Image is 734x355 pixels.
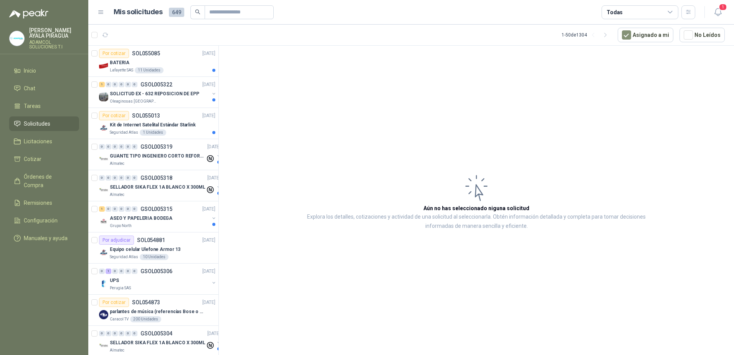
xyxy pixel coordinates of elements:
p: GSOL005306 [141,269,172,274]
p: [DATE] [202,112,215,119]
img: Company Logo [99,92,108,101]
div: 1 [99,82,105,87]
p: [DATE] [202,81,215,88]
div: 1 - 50 de 1304 [562,29,612,41]
img: Company Logo [99,279,108,288]
div: Por cotizar [99,49,129,58]
p: parlantes de música (referencias Bose o Alexa) CON MARCACION 1 LOGO (Mas datos en el adjunto) [110,308,205,315]
button: No Leídos [679,28,725,42]
p: Grupo North [110,223,132,229]
div: 0 [119,331,124,336]
div: 0 [112,331,118,336]
span: Configuración [24,216,58,225]
p: GSOL005318 [141,175,172,181]
div: 0 [112,82,118,87]
p: Almatec [110,347,124,353]
img: Logo peakr [9,9,48,18]
div: 0 [106,144,111,149]
div: 0 [132,175,137,181]
div: 0 [112,175,118,181]
p: [DATE] [202,268,215,275]
a: Solicitudes [9,116,79,131]
a: 0 0 0 0 0 0 GSOL005304[DATE] Company LogoSELLADOR SIKA FLEX 1A BLANCO X 300MLAlmatec [99,329,222,353]
span: 649 [169,8,184,17]
div: 0 [106,331,111,336]
div: 0 [112,144,118,149]
div: Por cotizar [99,298,129,307]
img: Company Logo [99,123,108,133]
a: Cotizar [9,152,79,166]
a: Chat [9,81,79,96]
button: 1 [711,5,725,19]
p: GSOL005319 [141,144,172,149]
a: 1 0 0 0 0 0 GSOL005315[DATE] Company LogoASEO Y PAPELERIA BODEGAGrupo North [99,204,217,229]
p: SOL055085 [132,51,160,56]
span: 1 [719,3,727,11]
p: GSOL005304 [141,331,172,336]
div: 0 [99,269,105,274]
a: Configuración [9,213,79,228]
div: 10 Unidades [140,254,169,260]
div: 0 [119,144,124,149]
span: Solicitudes [24,119,50,128]
span: Cotizar [24,155,41,163]
h3: Aún no has seleccionado niguna solicitud [423,204,529,212]
a: Por cotizarSOL055013[DATE] Company LogoKit de Internet Satelital Estándar StarlinkSeguridad Atlas... [88,108,218,139]
a: Tareas [9,99,79,113]
div: 1 Unidades [140,129,166,136]
div: 0 [106,206,111,212]
p: SOL055013 [132,113,160,118]
a: 1 0 0 0 0 0 GSOL005322[DATE] Company LogoSOLICITUD EX - 632 REPOSICION DE EPPOleaginosas [GEOGRAP... [99,80,217,105]
div: Por cotizar [99,111,129,120]
img: Company Logo [10,31,24,46]
p: [DATE] [207,174,220,182]
a: 0 1 0 0 0 0 GSOL005306[DATE] Company LogoUPSPerugia SAS [99,267,217,291]
p: GSOL005322 [141,82,172,87]
div: 0 [99,175,105,181]
p: Explora los detalles, cotizaciones y actividad de una solicitud al seleccionarla. Obtén informaci... [296,212,657,231]
a: Manuales y ayuda [9,231,79,246]
span: Remisiones [24,199,52,207]
p: Almatec [110,161,124,167]
span: Tareas [24,102,41,110]
p: SELLADOR SIKA FLEX 1A BLANCO X 300ML [110,339,205,347]
a: Órdenes de Compra [9,169,79,192]
img: Company Logo [99,186,108,195]
p: [DATE] [202,237,215,244]
p: ASEO Y PAPELERIA BODEGA [110,215,172,222]
p: Caracol TV [110,316,129,322]
a: Licitaciones [9,134,79,149]
div: 0 [99,144,105,149]
div: 0 [132,144,137,149]
div: 0 [132,269,137,274]
div: 1 [106,269,111,274]
div: 0 [132,82,137,87]
p: SOLICITUD EX - 632 REPOSICION DE EPP [110,90,199,98]
p: Kit de Internet Satelital Estándar Starlink [110,121,196,129]
p: SOL054881 [137,237,165,243]
img: Company Logo [99,154,108,164]
div: 0 [125,175,131,181]
div: 0 [125,82,131,87]
div: 11 Unidades [135,67,164,73]
p: GSOL005315 [141,206,172,212]
div: 1 [99,206,105,212]
div: 200 Unidades [130,316,161,322]
div: 0 [132,331,137,336]
div: 0 [99,331,105,336]
p: UPS [110,277,119,284]
button: Asignado a mi [618,28,673,42]
p: Oleaginosas [GEOGRAPHIC_DATA][PERSON_NAME] [110,98,158,105]
p: GUANTE TIPO INGENIERO CORTO REFORZADO [110,153,205,160]
a: Por adjudicarSOL054881[DATE] Company LogoEquipo celular Ulefone Armor 13Seguridad Atlas10 Unidades [88,232,218,264]
p: BATERIA [110,59,129,66]
p: [DATE] [207,143,220,151]
p: [PERSON_NAME] AYALA PIRAGUA [29,28,79,38]
img: Company Logo [99,248,108,257]
div: 0 [119,206,124,212]
h1: Mis solicitudes [114,7,163,18]
span: search [195,9,200,15]
a: Remisiones [9,196,79,210]
div: Todas [607,8,623,17]
p: ADAMCOL SOLUCIONES T.I [29,40,79,49]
